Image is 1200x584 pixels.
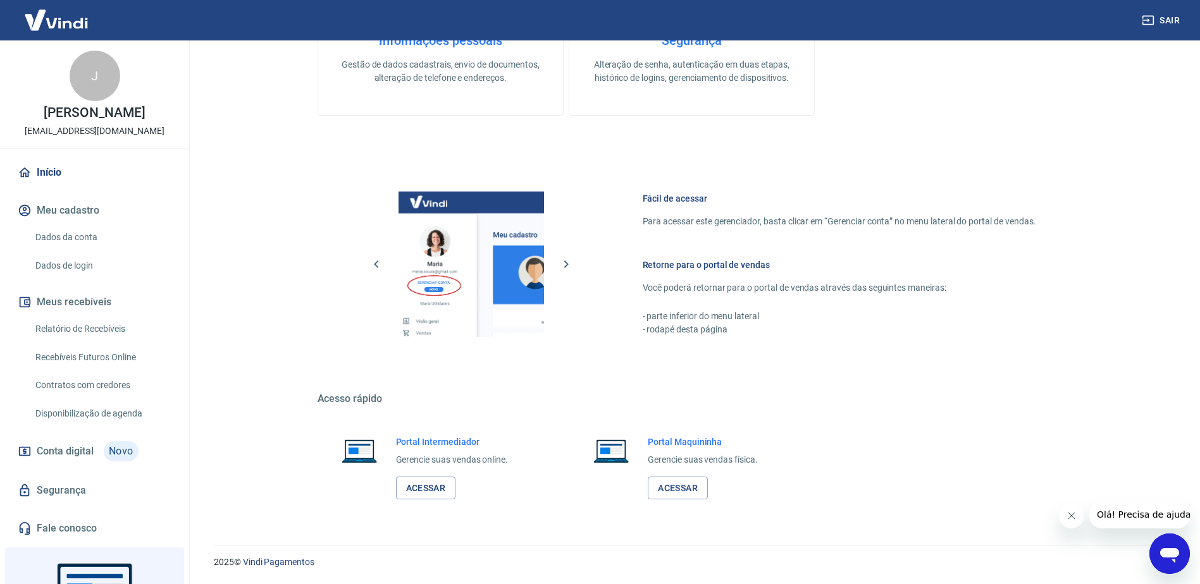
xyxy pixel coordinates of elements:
[30,344,174,370] a: Recebíveis Futuros Online
[1149,533,1190,574] iframe: Botão para abrir a janela de mensagens
[104,441,139,461] span: Novo
[70,51,120,101] div: J
[214,556,1170,569] p: 2025 ©
[243,557,314,567] a: Vindi Pagamentos
[15,197,174,224] button: Meu cadastro
[15,514,174,542] a: Fale conosco
[590,58,794,85] p: Alteração de senha, autenticação em duas etapas, histórico de logins, gerenciamento de dispositivos.
[30,224,174,250] a: Dados da conta
[318,392,1067,405] h5: Acesso rápido
[30,316,174,342] a: Relatório de Recebíveis
[30,372,174,398] a: Contratos com credores
[399,192,544,337] img: Imagem da dashboard mostrando o botão de gerenciar conta na sidebar no lado esquerdo
[643,310,1036,323] p: - parte inferior do menu lateral
[396,477,456,500] a: Acessar
[15,159,174,186] a: Início
[643,281,1036,295] p: Você poderá retornar para o portal de vendas através das seguintes maneiras:
[37,442,94,460] span: Conta digital
[15,288,174,316] button: Meus recebíveis
[396,435,509,448] h6: Portal Intermediador
[585,435,638,466] img: Imagem de um notebook aberto
[1059,503,1084,528] iframe: Fechar mensagem
[338,58,543,85] p: Gestão de dados cadastrais, envio de documentos, alteração de telefone e endereços.
[1139,9,1185,32] button: Sair
[1089,501,1190,528] iframe: Mensagem da empresa
[30,253,174,279] a: Dados de login
[648,435,758,448] h6: Portal Maquininha
[333,435,386,466] img: Imagem de um notebook aberto
[396,453,509,466] p: Gerencie suas vendas online.
[643,215,1036,228] p: Para acessar este gerenciador, basta clicar em “Gerenciar conta” no menu lateral do portal de ven...
[648,453,758,466] p: Gerencie suas vendas física.
[648,477,708,500] a: Acessar
[15,1,97,39] img: Vindi
[643,259,1036,271] h6: Retorne para o portal de vendas
[643,192,1036,205] h6: Fácil de acessar
[643,323,1036,336] p: - rodapé desta página
[25,125,164,138] p: [EMAIL_ADDRESS][DOMAIN_NAME]
[30,401,174,427] a: Disponibilização de agenda
[44,106,145,119] p: [PERSON_NAME]
[8,9,106,19] span: Olá! Precisa de ajuda?
[15,477,174,504] a: Segurança
[15,436,174,466] a: Conta digitalNovo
